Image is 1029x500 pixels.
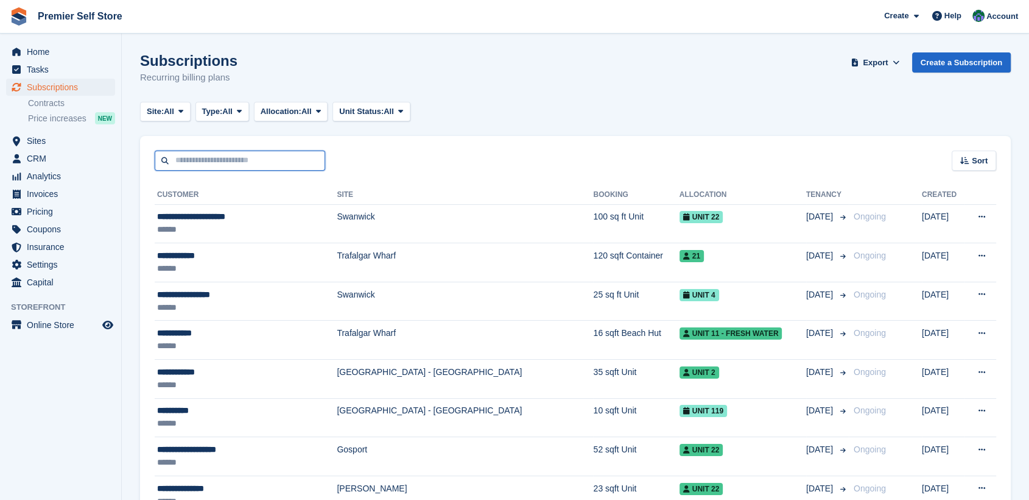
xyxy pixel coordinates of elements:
[27,203,100,220] span: Pricing
[922,204,964,243] td: [DATE]
[680,289,719,301] span: Unit 4
[6,203,115,220] a: menu
[27,150,100,167] span: CRM
[944,10,961,22] span: Help
[27,168,100,185] span: Analytics
[140,71,237,85] p: Recurring billing plans
[155,185,337,205] th: Customer
[680,405,727,417] span: Unit 119
[922,243,964,282] td: [DATE]
[680,366,719,379] span: Unit 2
[806,249,835,262] span: [DATE]
[27,61,100,78] span: Tasks
[27,132,100,149] span: Sites
[27,238,100,255] span: Insurance
[922,398,964,437] td: [DATE]
[593,437,679,476] td: 52 sqft Unit
[806,366,835,379] span: [DATE]
[593,243,679,282] td: 120 sqft Container
[972,155,988,167] span: Sort
[27,185,100,202] span: Invoices
[337,321,593,360] td: Trafalgar Wharf
[337,243,593,282] td: Trafalgar Wharf
[854,367,886,377] span: Ongoing
[922,185,964,205] th: Created
[28,112,115,125] a: Price increases NEW
[301,105,312,118] span: All
[806,210,835,223] span: [DATE]
[27,43,100,60] span: Home
[806,327,835,340] span: [DATE]
[680,444,723,456] span: Unit 22
[854,484,886,493] span: Ongoing
[854,405,886,415] span: Ongoing
[972,10,985,22] img: Jo Granger
[261,105,301,118] span: Allocation:
[854,251,886,260] span: Ongoing
[27,274,100,291] span: Capital
[6,168,115,185] a: menu
[986,10,1018,23] span: Account
[922,437,964,476] td: [DATE]
[6,150,115,167] a: menu
[222,105,233,118] span: All
[6,316,115,334] a: menu
[95,112,115,124] div: NEW
[6,274,115,291] a: menu
[593,360,679,399] td: 35 sqft Unit
[140,102,191,122] button: Site: All
[6,61,115,78] a: menu
[6,238,115,255] a: menu
[806,482,835,495] span: [DATE]
[332,102,410,122] button: Unit Status: All
[593,185,679,205] th: Booking
[27,221,100,238] span: Coupons
[854,212,886,221] span: Ongoing
[27,79,100,96] span: Subscriptions
[680,211,723,223] span: Unit 22
[337,185,593,205] th: Site
[6,256,115,273] a: menu
[6,185,115,202] a: menu
[254,102,328,122] button: Allocation: All
[680,327,782,340] span: Unit 11 - Fresh Water
[806,404,835,417] span: [DATE]
[680,483,723,495] span: Unit 22
[854,445,886,454] span: Ongoing
[593,398,679,437] td: 10 sqft Unit
[6,79,115,96] a: menu
[922,282,964,321] td: [DATE]
[680,250,704,262] span: 21
[337,204,593,243] td: Swanwick
[593,282,679,321] td: 25 sq ft Unit
[922,360,964,399] td: [DATE]
[10,7,28,26] img: stora-icon-8386f47178a22dfd0bd8f6a31ec36ba5ce8667c1dd55bd0f319d3a0aa187defe.svg
[195,102,249,122] button: Type: All
[912,52,1011,73] a: Create a Subscription
[100,318,115,332] a: Preview store
[854,328,886,338] span: Ongoing
[337,282,593,321] td: Swanwick
[593,204,679,243] td: 100 sq ft Unit
[922,321,964,360] td: [DATE]
[849,52,902,73] button: Export
[147,105,164,118] span: Site:
[339,105,384,118] span: Unit Status:
[884,10,908,22] span: Create
[164,105,174,118] span: All
[863,57,888,69] span: Export
[28,98,115,109] a: Contracts
[33,6,127,26] a: Premier Self Store
[337,398,593,437] td: [GEOGRAPHIC_DATA] - [GEOGRAPHIC_DATA]
[140,52,237,69] h1: Subscriptions
[6,43,115,60] a: menu
[680,185,806,205] th: Allocation
[854,290,886,299] span: Ongoing
[337,437,593,476] td: Gosport
[384,105,394,118] span: All
[27,316,100,334] span: Online Store
[806,443,835,456] span: [DATE]
[6,221,115,238] a: menu
[806,185,849,205] th: Tenancy
[28,113,86,124] span: Price increases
